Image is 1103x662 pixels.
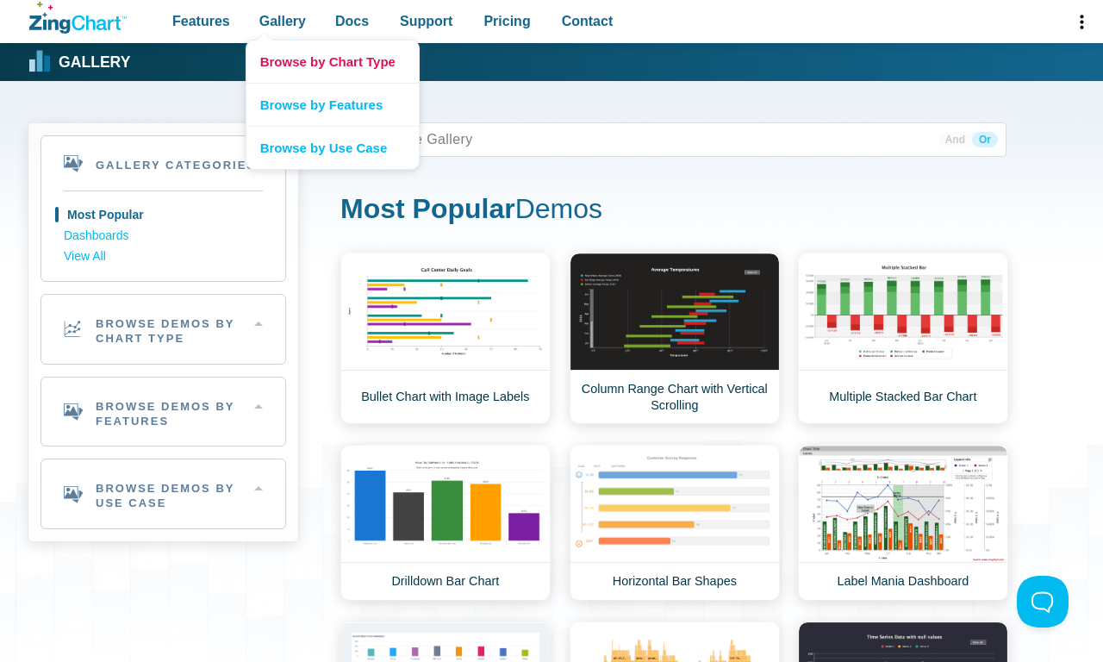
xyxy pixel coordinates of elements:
span: Features [172,9,230,33]
a: Label Mania Dashboard [798,445,1008,601]
span: Gallery [259,9,306,33]
h2: Browse Demos By Use Case [41,459,285,528]
a: Horizontal Bar Shapes [570,445,780,601]
a: Drilldown Bar Chart [340,445,551,601]
a: Browse by Use Case [246,126,419,169]
span: Docs [335,9,369,33]
h2: Browse Demos By Chart Type [41,295,285,364]
span: Contact [562,9,614,33]
a: Bullet Chart with Image Labels [340,253,551,424]
a: Most Popular [64,205,263,226]
h1: Demos [340,191,1006,230]
span: And [938,132,972,147]
h2: Browse Demos By Features [41,378,285,447]
a: Multiple Stacked Bar Chart [798,253,1008,424]
a: Column Range Chart with Vertical Scrolling [570,253,780,424]
a: Gallery [29,49,130,75]
span: Or [972,132,998,147]
span: Support [400,9,452,33]
iframe: Toggle Customer Support [1017,576,1069,628]
span: Pricing [483,9,530,33]
a: ZingChart Logo. Click to return to the homepage [29,2,127,34]
a: View All [64,247,263,267]
a: Dashboards [64,226,263,247]
a: Browse by Chart Type [246,41,419,83]
h2: Gallery Categories [41,136,285,190]
a: Browse by Features [246,83,419,126]
strong: Gallery [59,55,130,71]
strong: Most Popular [340,193,515,224]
